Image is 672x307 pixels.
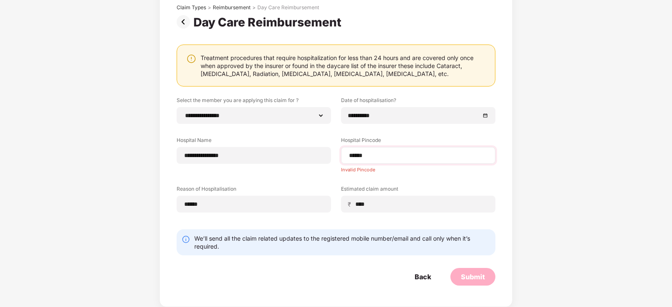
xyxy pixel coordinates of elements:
[177,97,331,107] label: Select the member you are applying this claim for ?
[193,15,345,29] div: Day Care Reimbursement
[186,54,196,64] img: svg+xml;base64,PHN2ZyBpZD0iV2FybmluZ18tXzI0eDI0IiBkYXRhLW5hbWU9Ildhcm5pbmcgLSAyNHgyNCIgeG1sbnM9Im...
[177,15,193,29] img: svg+xml;base64,PHN2ZyBpZD0iUHJldi0zMngzMiIgeG1sbnM9Imh0dHA6Ly93d3cudzMub3JnLzIwMDAvc3ZnIiB3aWR0aD...
[257,4,319,11] div: Day Care Reimbursement
[341,185,495,196] label: Estimated claim amount
[341,164,495,173] div: Invalid Pincode
[415,272,431,281] div: Back
[348,200,355,208] span: ₹
[177,185,331,196] label: Reason of Hospitalisation
[341,136,495,147] label: Hospital Pincode
[461,272,485,281] div: Submit
[252,4,256,11] div: >
[182,235,190,244] img: svg+xml;base64,PHN2ZyBpZD0iSW5mby0yMHgyMCIgeG1sbnM9Imh0dHA6Ly93d3cudzMub3JnLzIwMDAvc3ZnIiB3aWR0aD...
[177,4,206,11] div: Claim Types
[208,4,211,11] div: >
[194,234,490,250] div: We’ll send all the claim related updates to the registered mobile number/email and call only when...
[213,4,251,11] div: Reimbursement
[341,97,495,107] label: Date of hospitalisation?
[201,54,487,78] div: Treatment procedures that require hospitalization for less than 24 hours and are covered only onc...
[177,136,331,147] label: Hospital Name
